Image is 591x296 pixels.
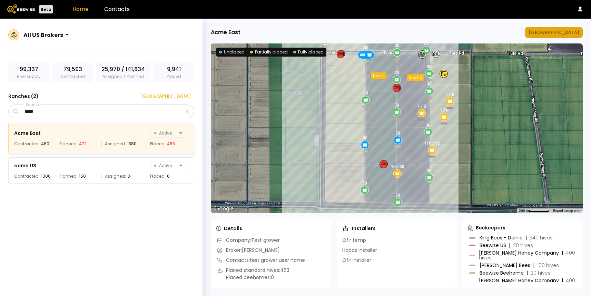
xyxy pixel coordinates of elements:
[8,62,49,82] div: Hive supply
[216,267,289,281] div: Placed standard hives: 463 Placed beehomes: 0
[531,269,551,276] span: 20 hives
[395,43,400,48] div: 30
[79,140,87,147] div: 472
[479,249,575,261] span: 400 hives
[127,140,137,147] div: 1380
[132,91,194,102] button: [GEOGRAPHIC_DATA]
[509,242,510,249] div: |
[417,104,426,109] div: 1 / 0
[167,173,170,180] div: 0
[167,140,175,147] div: 463
[23,31,63,39] div: All US Brokers
[395,193,400,198] div: 30
[362,181,367,186] div: 30
[167,65,181,73] span: 9,941
[342,225,376,232] div: Installers
[363,136,367,140] div: 30
[529,29,579,36] div: [GEOGRAPHIC_DATA]
[216,237,280,244] div: Company: Test grower
[105,173,126,180] span: Assigned:
[213,204,235,213] img: Google
[101,65,145,73] span: 25,970 / 141,834
[72,5,89,13] a: Home
[525,234,527,241] div: |
[63,65,82,73] span: 79,593
[480,263,559,268] div: [PERSON_NAME] Bees
[440,108,449,112] div: 1 / 0
[39,5,53,13] div: Beta
[14,140,40,147] span: Contracted:
[525,27,583,38] button: [GEOGRAPHIC_DATA]
[424,41,429,46] div: 30
[150,140,166,147] span: Placed:
[127,173,130,180] div: 0
[562,249,563,256] div: |
[533,262,534,269] div: |
[14,129,41,137] div: Acme East
[562,277,563,284] div: |
[530,234,553,241] span: 340 hives
[479,250,576,260] div: [PERSON_NAME] Honey Company
[154,161,176,170] span: Active
[480,270,551,275] div: Beewise Beehome
[427,64,432,69] div: 30
[96,62,150,82] div: Assigned / Planned
[468,224,505,231] div: Beekeepers
[407,74,424,81] div: block 2
[250,49,288,55] div: Partially placed
[8,91,39,101] h3: Ranches ( 2 )
[104,5,130,13] a: Contacts
[79,173,86,180] div: 160
[105,140,126,147] span: Assigned:
[424,141,440,146] div: 110 / 12
[153,62,194,82] div: Placed
[14,161,36,170] div: acme US
[537,262,559,269] span: 100 hives
[394,70,399,75] div: 40
[219,49,245,55] div: Unplaced
[7,4,35,13] img: Beewise logo
[342,237,366,244] div: Ofir temp
[342,247,377,254] div: Hadas installer
[391,164,404,169] div: 10 / 30
[293,49,324,55] div: Fully placed
[59,173,78,180] span: Planned:
[395,131,400,136] div: 30
[20,65,38,73] span: 99,337
[363,91,368,96] div: 30
[216,257,305,264] div: Contacts: test grower user name
[59,140,78,147] span: Planned:
[427,82,432,87] div: 30
[41,140,49,147] div: 460
[394,103,399,108] div: 30
[553,209,581,213] a: Report a map error
[371,72,386,79] div: block 1
[342,257,371,264] div: Ofir installer
[513,242,533,249] span: 20 hives
[150,173,166,180] span: Placed:
[211,28,240,37] div: Acme East
[479,278,576,288] div: [PERSON_NAME] Honey Company
[154,129,176,137] span: Active
[135,93,191,100] div: [GEOGRAPHIC_DATA]
[426,123,431,128] div: 30
[480,235,553,240] div: King Bees - Demo
[517,208,551,213] button: Map Scale: 200 m per 54 pixels
[216,247,280,254] div: Broker: [PERSON_NAME]
[14,173,40,180] span: Contracted:
[446,92,454,97] div: 1 / 0
[427,168,432,173] div: 30
[52,62,93,82] div: Contracted
[213,204,235,213] a: Open this area in Google Maps (opens a new window)
[526,269,528,276] div: |
[41,173,51,180] div: 1000
[364,46,368,50] div: 30
[216,225,242,232] div: Details
[519,209,529,213] span: 200 m
[480,243,533,248] div: Beewise US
